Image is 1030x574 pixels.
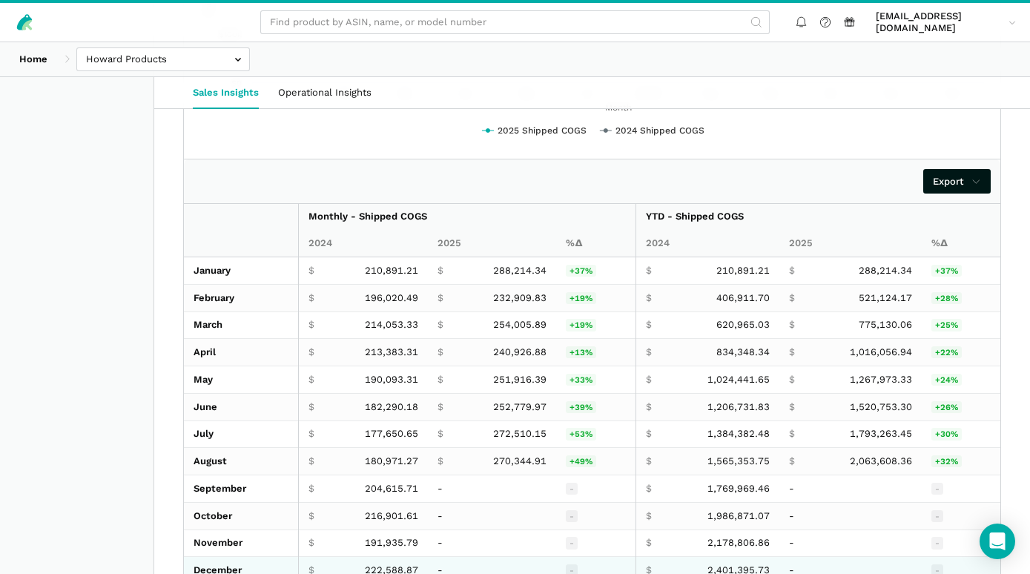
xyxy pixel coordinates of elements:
span: 213,383.31 [365,346,418,358]
span: +19% [566,319,596,331]
a: Home [10,47,57,72]
a: Export [923,169,991,194]
td: - [428,502,556,530]
span: $ [789,346,795,358]
span: +22% [931,346,962,358]
th: 2024/2025 YTD - Shipped COGS % Change [922,230,1000,257]
div: Open Intercom Messenger [980,524,1015,559]
span: $ [789,455,795,467]
span: $ [308,428,314,440]
input: Find product by ASIN, name, or model number [260,10,770,35]
span: $ [646,265,652,277]
span: +30% [931,428,962,440]
td: May [184,366,299,394]
span: $ [308,510,314,522]
span: [EMAIL_ADDRESS][DOMAIN_NAME] [876,10,1003,35]
td: - [428,475,556,503]
a: Sales Insights [183,77,268,108]
span: $ [646,510,652,522]
span: 210,891.21 [716,265,770,277]
span: 1,565,353.75 [707,455,770,467]
tspan: 2025 Shipped COGS [498,125,587,136]
span: 834,348.34 [716,346,770,358]
span: $ [308,455,314,467]
span: 180,971.27 [365,455,418,467]
span: Export [933,174,981,189]
span: - [931,510,943,522]
span: 406,911.70 [716,292,770,304]
span: 1,016,056.94 [850,346,912,358]
span: $ [438,401,443,413]
th: 2024 Monthly - Shipped COGS [299,230,428,257]
span: $ [789,319,795,331]
input: Howard Products [76,47,250,72]
span: $ [438,319,443,331]
td: - [428,530,556,557]
span: $ [646,319,652,331]
strong: YTD - Shipped COGS [646,211,744,222]
span: $ [646,537,652,549]
td: September [184,475,299,503]
span: 288,214.34 [493,265,547,277]
span: $ [438,292,443,304]
span: 270,344.91 [493,455,547,467]
span: - [931,537,943,549]
span: +19% [566,292,596,304]
th: 2024 YTD - Shipped COGS [636,230,779,257]
span: 251,916.39 [493,374,547,386]
span: +24% [931,374,962,386]
span: $ [438,455,443,467]
td: - [779,530,922,557]
span: 1,520,753.30 [850,401,912,413]
span: 2,063,608.36 [850,455,912,467]
span: $ [789,428,795,440]
th: 2024/2025 Monthly - Shipped COGS % Change [556,230,636,257]
span: $ [646,483,652,495]
span: 196,020.49 [365,292,418,304]
span: 214,053.33 [365,319,418,331]
td: June [184,393,299,420]
span: +25% [931,319,962,331]
td: August [184,448,299,475]
td: - [779,475,922,503]
span: +37% [931,265,962,277]
span: 182,290.18 [365,401,418,413]
span: +13% [566,346,596,358]
span: 204,615.71 [365,483,418,495]
span: $ [438,374,443,386]
td: March [184,311,299,339]
span: 1,986,871.07 [707,510,770,522]
span: $ [308,346,314,358]
span: +37% [566,265,596,277]
span: $ [438,428,443,440]
span: 272,510.15 [493,428,547,440]
span: +53% [566,428,596,440]
span: 232,909.83 [493,292,547,304]
td: February [184,284,299,311]
span: 1,769,969.46 [707,483,770,495]
span: $ [646,346,652,358]
span: 190,093.31 [365,374,418,386]
span: $ [308,319,314,331]
span: 216,901.61 [365,510,418,522]
span: 210,891.21 [365,265,418,277]
td: April [184,339,299,366]
span: 240,926.88 [493,346,547,358]
span: $ [646,455,652,467]
span: 1,267,973.33 [850,374,912,386]
th: 2025 YTD - Shipped COGS [779,230,922,257]
span: $ [646,401,652,413]
td: October [184,502,299,530]
span: 1,206,731.83 [707,401,770,413]
span: $ [308,537,314,549]
span: - [566,483,578,495]
span: 1,024,441.65 [707,374,770,386]
span: - [566,510,578,522]
span: 177,650.65 [365,428,418,440]
span: - [931,483,943,495]
span: $ [438,265,443,277]
span: 620,965.03 [716,319,770,331]
span: +26% [931,401,962,413]
span: 288,214.34 [859,265,912,277]
td: January [184,257,299,285]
